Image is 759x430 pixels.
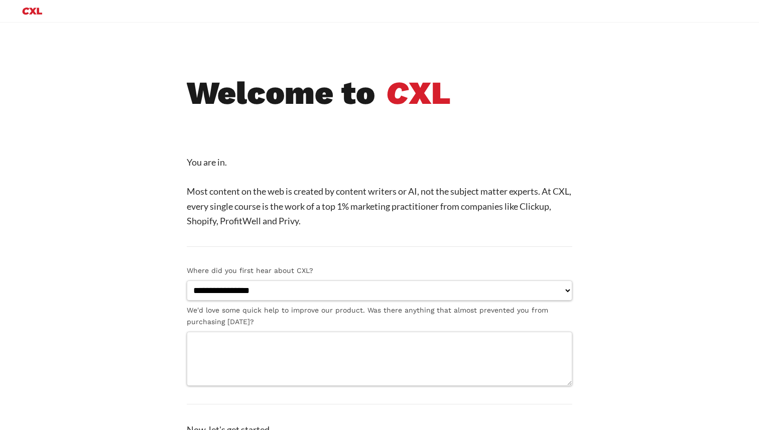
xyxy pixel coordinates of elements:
[386,74,451,112] b: XL
[187,305,572,328] label: We'd love some quick help to improve our product. Was there anything that almost prevented you fr...
[187,265,572,276] label: Where did you first hear about CXL?
[187,74,375,112] b: Welcome to
[187,155,572,228] p: You are in. Most content on the web is created by content writers or AI, not the subject matter e...
[386,74,409,112] i: C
